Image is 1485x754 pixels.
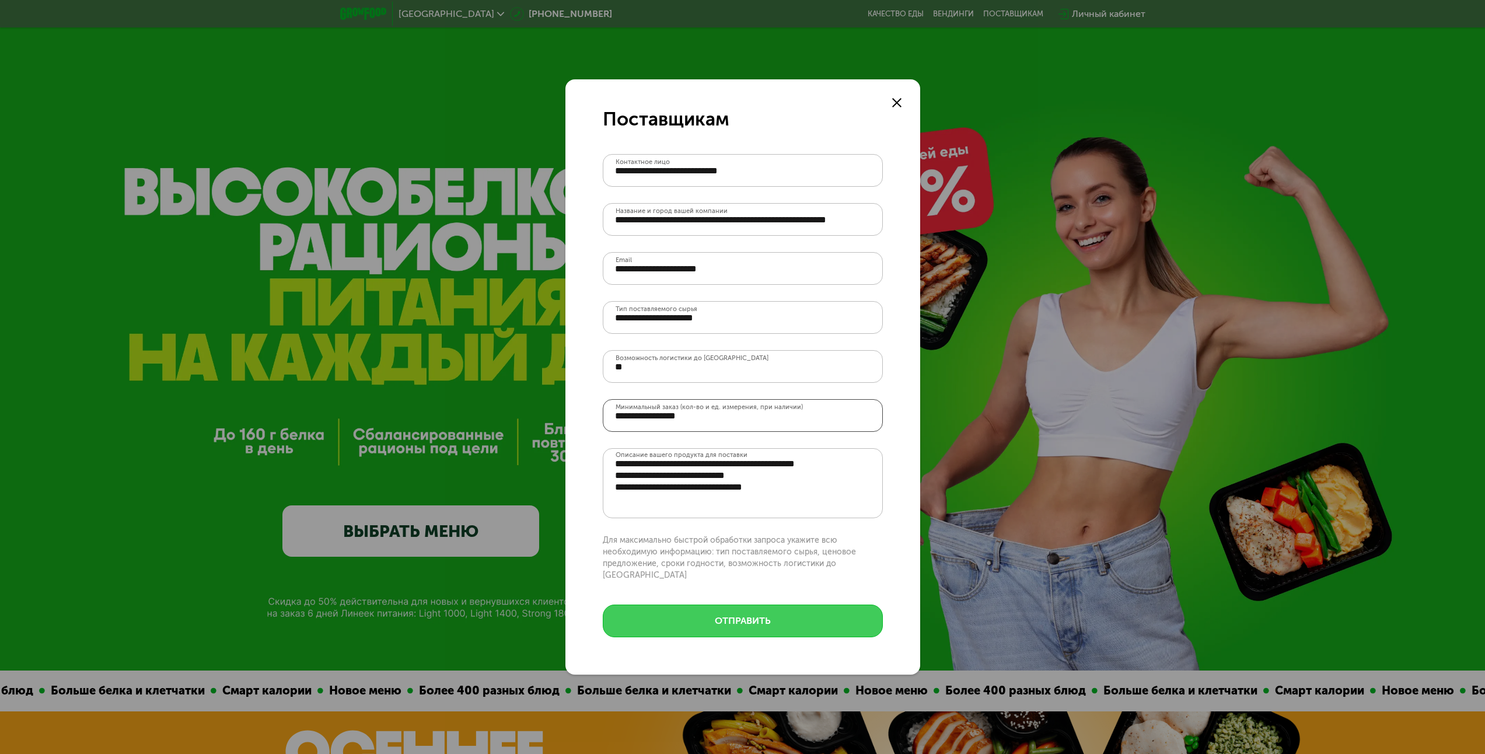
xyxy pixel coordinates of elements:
label: Название и город вашей компании [616,208,728,214]
label: Возможность логистики до [GEOGRAPHIC_DATA] [616,355,768,361]
label: Тип поставляемого сырья [616,306,697,312]
label: Описание вашего продукта для поставки [616,449,747,460]
label: Контактное лицо [616,159,670,165]
label: Email [616,257,632,263]
p: Для максимально быстрой обработки запроса укажите всю необходимую информацию: тип поставляемого с... [603,535,883,581]
div: Поставщикам [603,107,883,131]
button: отправить [603,605,883,637]
label: Минимальный заказ (кол-во и ед. измерения, при наличии) [616,404,803,410]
